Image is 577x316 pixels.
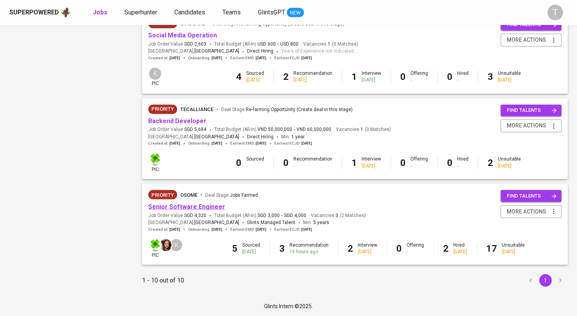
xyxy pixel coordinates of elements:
[257,212,280,219] span: SGD 3,000
[169,55,180,61] span: [DATE]
[293,77,332,83] div: [DATE]
[148,203,225,210] a: Senior Software Engineer
[148,141,180,146] span: Created at :
[205,192,258,198] span: Deal Stage :
[291,134,305,139] span: 1 year
[148,219,239,226] span: [GEOGRAPHIC_DATA] ,
[174,8,207,18] a: Candidates
[501,190,561,202] button: find talents
[447,71,453,82] b: 0
[124,8,159,18] a: Superhunter
[9,8,59,17] div: Superpowered
[293,70,332,83] div: Recommendation
[237,21,344,26] span: Re-farming Opportunity (Create deal in this stage)
[180,192,197,198] span: Osome
[453,248,467,255] div: [DATE]
[501,205,561,218] button: more actions
[362,77,381,83] div: [DATE]
[148,32,217,39] a: Social Media Operation
[169,141,180,146] span: [DATE]
[280,41,298,48] span: USD 800
[289,248,328,255] div: 16 hours ago
[400,71,406,82] b: 0
[232,243,238,254] b: 5
[148,226,180,232] span: Created at :
[358,248,377,255] div: [DATE]
[539,274,552,286] button: page 1
[488,71,493,82] b: 3
[148,133,239,141] span: [GEOGRAPHIC_DATA] ,
[169,238,183,252] div: K
[289,242,328,255] div: Recommendation
[246,162,264,169] div: -
[258,8,304,18] a: GlintsGPT NEW
[488,157,493,168] b: 2
[222,8,242,18] a: Teams
[358,242,377,255] div: Interview
[281,212,282,219] span: -
[274,226,312,232] span: Earliest ECJD :
[501,104,561,117] button: find talents
[407,242,424,255] div: Offering
[213,21,344,26] span: Deal Stage :
[313,219,329,225] span: 5 years
[303,219,329,225] span: Min.
[188,141,222,146] span: Onboarding :
[311,212,366,219] span: Vacancies ( 2 Matches )
[230,192,258,198] span: Jobs Farmed
[453,242,467,255] div: Hired
[410,77,428,83] div: -
[247,134,273,139] span: Direct Hiring
[180,21,205,26] span: Sinocare
[222,9,241,16] span: Teams
[194,133,239,141] span: [GEOGRAPHIC_DATA]
[277,41,279,48] span: -
[256,226,266,232] span: [DATE]
[327,41,330,48] span: 1
[236,71,241,82] b: 4
[148,41,206,48] span: Job Order Value
[148,67,162,80] div: K
[256,55,266,61] span: [DATE]
[246,70,264,83] div: Sourced
[246,107,353,112] span: Re-farming Opportunity (Create deal in this stage)
[410,70,428,83] div: Offering
[242,242,260,255] div: Sourced
[501,34,561,46] button: more actions
[148,67,162,87] div: pic
[124,9,157,16] span: Superhunter
[246,156,264,169] div: Sourced
[410,156,428,169] div: Offering
[502,242,525,255] div: Unsuitable
[149,153,161,165] img: f9493b8c-82b8-4f41-8722-f5d69bb1b761.jpg
[148,126,206,133] span: Job Order Value
[221,107,353,112] span: Deal Stage :
[498,162,521,169] div: [DATE]
[501,119,561,132] button: more actions
[188,55,222,61] span: Onboarding :
[362,70,381,83] div: Interview
[148,190,177,199] div: New Job received from Demand Team
[214,212,306,219] span: Total Budget (All-In)
[93,8,109,18] a: Jobs
[359,126,363,133] span: 1
[180,106,213,112] span: TecAlliance
[301,55,312,61] span: [DATE]
[362,162,381,169] div: [DATE]
[142,275,184,285] p: 1 - 10 out of 10
[301,141,312,146] span: [DATE]
[188,226,222,232] span: Onboarding :
[160,239,172,251] img: thao.thai@glints.com
[410,162,428,169] div: -
[296,126,331,133] span: VND 60,000,000
[400,157,406,168] b: 0
[457,156,469,169] div: Hired
[293,156,332,169] div: Recommendation
[486,243,497,254] b: 17
[498,156,521,169] div: Unsuitable
[283,157,289,168] b: 0
[230,226,266,232] span: Earliest EMD :
[184,212,206,219] span: SGD 4,320
[407,248,424,255] div: -
[348,243,353,254] b: 2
